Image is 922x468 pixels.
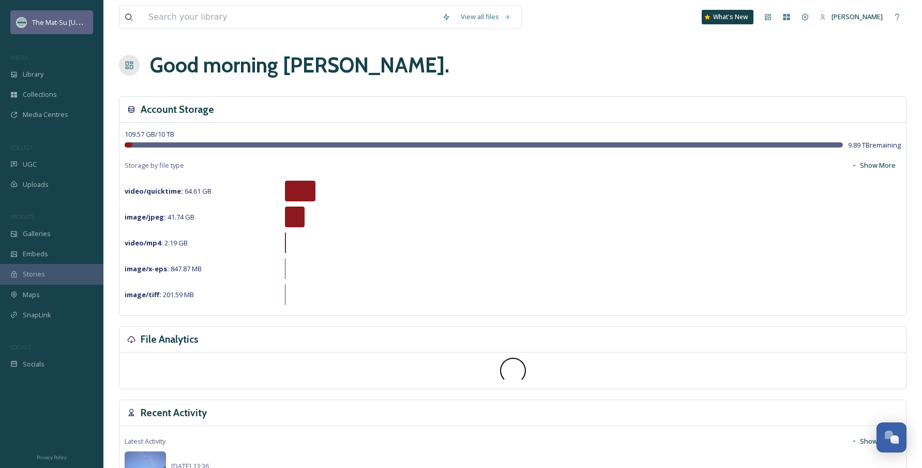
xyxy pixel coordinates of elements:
[125,290,194,299] span: 201.59 MB
[10,213,34,221] span: WIDGETS
[10,53,28,61] span: MEDIA
[125,264,202,273] span: 847.87 MB
[125,238,163,247] strong: video/mp4 :
[23,249,48,259] span: Embeds
[125,212,194,222] span: 41.74 GB
[125,186,211,196] span: 64.61 GB
[125,129,174,139] span: 109.57 GB / 10 TB
[702,10,753,24] a: What's New
[23,310,51,320] span: SnapLink
[125,290,161,299] strong: image/tiff :
[32,17,104,27] span: The Mat-Su [US_STATE]
[23,159,37,169] span: UGC
[125,160,184,170] span: Storage by file type
[846,155,901,175] button: Show More
[23,69,43,79] span: Library
[37,454,67,461] span: Privacy Policy
[23,229,51,239] span: Galleries
[23,269,45,279] span: Stories
[141,332,199,347] h3: File Analytics
[125,238,188,247] span: 2.19 GB
[846,431,901,451] button: Show More
[150,50,449,81] h1: Good morning [PERSON_NAME] .
[143,6,437,28] input: Search your library
[37,450,67,463] a: Privacy Policy
[23,180,49,189] span: Uploads
[814,7,888,27] a: [PERSON_NAME]
[125,212,166,222] strong: image/jpeg :
[23,359,44,369] span: Socials
[832,12,883,21] span: [PERSON_NAME]
[10,343,31,351] span: SOCIALS
[23,290,40,300] span: Maps
[23,110,68,120] span: Media Centres
[125,436,165,446] span: Latest Activity
[141,102,214,117] h3: Account Storage
[876,422,906,452] button: Open Chat
[23,90,57,99] span: Collections
[125,264,169,273] strong: image/x-eps :
[141,405,207,420] h3: Recent Activity
[17,17,27,27] img: Social_thumbnail.png
[125,186,183,196] strong: video/quicktime :
[456,7,516,27] a: View all files
[848,140,901,150] span: 9.89 TB remaining
[10,143,33,151] span: COLLECT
